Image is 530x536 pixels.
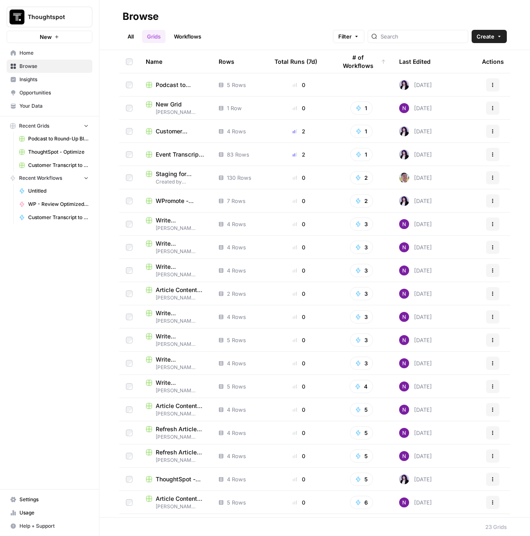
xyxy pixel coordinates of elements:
[350,241,373,254] button: 3
[146,294,205,302] span: [PERSON_NAME] Initial Testing
[7,7,92,27] button: Workspace: Thoughtspot
[146,475,205,483] a: ThoughtSpot - Optimize
[275,382,323,391] div: 0
[227,429,246,437] span: 4 Rows
[275,498,323,507] div: 0
[15,211,92,224] a: Customer Transcript to Case Study
[227,475,246,483] span: 4 Rows
[227,452,246,460] span: 4 Rows
[156,81,205,89] span: Podcast to Round-Up Blog
[40,33,52,41] span: New
[399,335,409,345] img: kedmmdess6i2jj5txyq6cw0yj4oc
[15,145,92,159] a: ThoughtSpot - Optimize
[7,46,92,60] a: Home
[19,76,89,83] span: Insights
[7,31,92,43] button: New
[399,451,409,461] img: kedmmdess6i2jj5txyq6cw0yj4oc
[146,150,205,159] a: Event Transcript to Blog
[156,216,205,225] span: Write Informational Article
[156,402,205,410] span: Article Content Refresh
[156,263,205,271] span: Write Informational Articles
[19,496,89,503] span: Settings
[156,495,205,503] span: Article Content Refresh
[399,312,432,322] div: [DATE]
[333,30,364,43] button: Filter
[350,449,373,463] button: 5
[275,290,323,298] div: 0
[399,289,432,299] div: [DATE]
[28,162,89,169] span: Customer Transcript to Case Study
[123,30,139,43] a: All
[19,102,89,110] span: Your Data
[19,522,89,530] span: Help + Support
[146,197,205,205] a: WPromote - Optimize
[146,317,205,325] span: [PERSON_NAME] Initial Testing
[156,448,205,456] span: Refresh Article Content
[275,452,323,460] div: 0
[275,174,323,182] div: 0
[28,13,78,21] span: Thoughtspot
[399,474,409,484] img: tzasfqpy46zz9dbmxk44r2ls5vap
[146,127,205,135] a: Customer Transcript to Case Study
[227,197,246,205] span: 7 Rows
[350,287,373,300] button: 3
[275,359,323,367] div: 0
[19,122,49,130] span: Recent Grids
[399,150,409,159] img: tzasfqpy46zz9dbmxk44r2ls5vap
[472,30,507,43] button: Create
[350,148,373,161] button: 1
[28,200,89,208] span: WP - Review Optimized Article
[146,340,205,348] span: [PERSON_NAME] Initial Testing
[19,49,89,57] span: Home
[399,103,432,113] div: [DATE]
[146,239,205,255] a: Write Informational Articles[PERSON_NAME] Initial Testing
[146,263,205,278] a: Write Informational Articles[PERSON_NAME] Initial Testing
[275,243,323,251] div: 0
[275,50,317,73] div: Total Runs (7d)
[146,332,205,348] a: Write Informational Article[PERSON_NAME] Initial Testing
[227,127,246,135] span: 4 Rows
[485,523,507,531] div: 23 Grids
[156,355,205,364] span: Write Informational Article
[7,172,92,184] button: Recent Workflows
[338,32,352,41] span: Filter
[10,10,24,24] img: Thoughtspot Logo
[146,216,205,232] a: Write Informational Article[PERSON_NAME] Initial Testing
[399,219,409,229] img: kedmmdess6i2jj5txyq6cw0yj4oc
[227,266,246,275] span: 4 Rows
[156,309,205,317] span: Write Informational Article
[7,120,92,132] button: Recent Grids
[399,173,432,183] div: [DATE]
[123,10,159,23] div: Browse
[19,89,89,97] span: Opportunities
[399,242,409,252] img: kedmmdess6i2jj5txyq6cw0yj4oc
[15,198,92,211] a: WP - Review Optimized Article
[275,313,323,321] div: 0
[399,80,409,90] img: tzasfqpy46zz9dbmxk44r2ls5vap
[399,173,409,183] img: 99f2gcj60tl1tjps57nny4cf0tt1
[227,104,242,112] span: 1 Row
[227,313,246,321] span: 4 Rows
[399,289,409,299] img: kedmmdess6i2jj5txyq6cw0yj4oc
[156,127,205,135] span: Customer Transcript to Case Study
[399,196,409,206] img: tzasfqpy46zz9dbmxk44r2ls5vap
[146,387,205,394] span: [PERSON_NAME] Initial Testing
[28,214,89,221] span: Customer Transcript to Case Study
[146,448,205,464] a: Refresh Article Content[PERSON_NAME] Initial Testing
[350,473,373,486] button: 5
[169,30,206,43] a: Workflows
[350,426,373,439] button: 5
[7,73,92,86] a: Insights
[7,60,92,73] a: Browse
[19,174,62,182] span: Recent Workflows
[350,333,373,347] button: 3
[275,406,323,414] div: 0
[227,382,246,391] span: 5 Rows
[227,406,246,414] span: 4 Rows
[399,126,432,136] div: [DATE]
[146,100,205,116] a: New Grid[PERSON_NAME] Initial Testing
[146,456,205,464] span: [PERSON_NAME] Initial Testing
[7,99,92,113] a: Your Data
[275,150,323,159] div: 2
[146,355,205,371] a: Write Informational Article[PERSON_NAME] Initial Testing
